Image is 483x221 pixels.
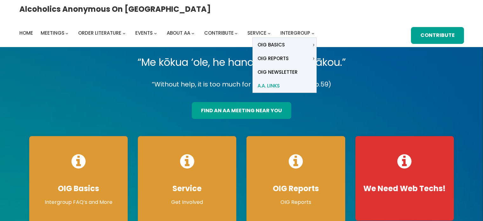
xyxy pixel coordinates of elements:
a: A.A. Links [253,79,316,93]
a: Service [247,29,266,38]
h4: OIG Basics [36,184,121,193]
a: find an aa meeting near you [192,102,291,119]
span: OIG Newsletter [258,68,298,77]
h4: OIG Reports [253,184,339,193]
button: Intergroup submenu [312,32,314,35]
span: A.A. Links [258,81,280,90]
span: Meetings [41,30,64,36]
a: Intergroup [280,29,310,38]
a: About AA [167,29,190,38]
button: About AA submenu [191,32,194,35]
span: Home [19,30,33,36]
button: OIG Basics submenu [312,43,315,46]
h4: We Need Web Techs! [362,184,447,193]
span: Events [135,30,153,36]
nav: Intergroup [19,29,317,38]
p: “Me kōkua ‘ole, he hana nui loa iā mākou.” [24,53,459,71]
h4: Service [144,184,230,193]
button: Meetings submenu [65,32,68,35]
span: OIG Basics [258,40,285,49]
span: Service [247,30,266,36]
p: “Without help, it is too much for us.” (Big Book of AA p.59) [24,79,459,90]
button: OIG Reports submenu [312,57,315,60]
a: Meetings [41,29,64,38]
a: Contribute [204,29,234,38]
button: Order Literature submenu [123,32,125,35]
button: Events submenu [154,32,157,35]
span: Order Literature [78,30,121,36]
a: Alcoholics Anonymous on [GEOGRAPHIC_DATA] [19,2,211,16]
button: Service submenu [268,32,271,35]
span: OIG Reports [258,54,289,63]
p: Intergroup FAQ’s and More [36,198,121,206]
span: Contribute [204,30,234,36]
a: OIG Newsletter [253,65,316,79]
p: OIG Reports [253,198,339,206]
button: Contribute submenu [235,32,238,35]
span: About AA [167,30,190,36]
a: Contribute [411,27,464,44]
a: Events [135,29,153,38]
a: OIG Basics [253,38,311,52]
a: Home [19,29,33,38]
p: Get Involved [144,198,230,206]
span: Intergroup [280,30,310,36]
